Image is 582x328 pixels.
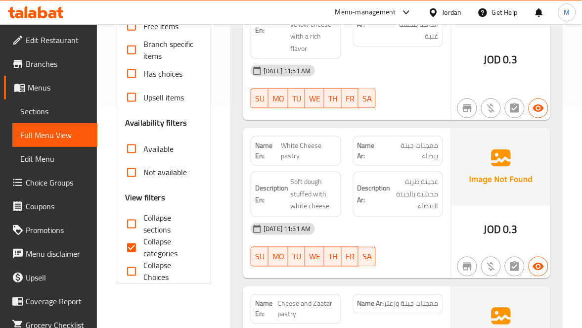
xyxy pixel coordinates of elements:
div: Jordan [443,7,462,18]
strong: Description Ar: [358,6,391,30]
button: Not has choices [505,257,525,277]
span: عجينة طرية محشية بالجبنة البيضاء [393,176,439,213]
div: Menu-management [335,6,396,18]
button: Purchased item [481,98,501,118]
a: Sections [12,99,97,123]
span: Cheese and Zaatar pastry [277,299,336,320]
span: [DATE] 11:51 AM [260,66,314,76]
h3: View filters [125,192,165,204]
span: Collapse Choices [143,260,195,283]
span: TH [328,250,338,264]
span: Collapse categories [143,236,195,260]
button: MO [269,247,288,267]
a: Coupons [4,194,97,218]
button: MO [269,89,288,108]
span: White Cheese pastry [281,141,336,161]
span: Coupons [26,200,90,212]
span: Menus [28,82,90,94]
strong: Name En: [255,299,277,320]
span: TH [328,92,338,106]
span: Upsell [26,272,90,283]
span: TU [292,92,301,106]
span: 0.3 [503,220,517,239]
span: Edit Restaurant [26,34,90,46]
button: WE [305,247,324,267]
button: Not has choices [505,98,525,118]
span: WE [309,250,320,264]
span: Branches [26,58,90,70]
span: Coverage Report [26,295,90,307]
span: معجنات جبنة وزعتر [384,299,439,309]
span: SA [362,92,372,106]
button: FR [342,247,358,267]
span: Full Menu View [20,129,90,141]
span: SA [362,250,372,264]
span: MO [272,92,284,106]
a: Edit Menu [12,147,97,171]
button: TU [288,89,305,108]
button: SA [358,89,376,108]
strong: Name En: [255,141,281,161]
button: Not branch specific item [457,98,477,118]
a: Coverage Report [4,289,97,313]
span: 0.3 [503,50,517,69]
strong: Description Ar: [358,183,391,207]
button: FR [342,89,358,108]
h3: Availability filters [125,117,187,129]
a: Menu disclaimer [4,242,97,266]
span: JOD [484,220,501,239]
span: MO [272,250,284,264]
span: FR [346,250,355,264]
a: Choice Groups [4,171,97,194]
button: Available [529,257,548,277]
button: Purchased item [481,257,501,277]
span: [DATE] 11:51 AM [260,225,314,234]
a: Upsell [4,266,97,289]
span: JOD [484,50,501,69]
button: TH [324,247,342,267]
strong: Description En: [255,12,288,37]
button: TU [288,247,305,267]
a: Promotions [4,218,97,242]
button: SU [251,247,269,267]
span: Sections [20,105,90,117]
span: WE [309,92,320,106]
span: Choice Groups [26,177,90,188]
span: Branch specific items [143,38,195,62]
span: Menu disclaimer [26,248,90,260]
span: SU [255,92,265,106]
span: Available [143,143,174,155]
a: Menus [4,76,97,99]
span: FR [346,92,355,106]
button: SU [251,89,269,108]
button: WE [305,89,324,108]
button: Not branch specific item [457,257,477,277]
span: Collapse sections [143,212,195,236]
span: Upsell items [143,92,184,103]
span: Soft dough stuffed with white cheese [290,176,336,213]
a: Edit Restaurant [4,28,97,52]
button: SA [358,247,376,267]
strong: Name Ar: [358,141,384,161]
span: SU [255,250,265,264]
a: Branches [4,52,97,76]
strong: Description En: [255,183,288,207]
span: Promotions [26,224,90,236]
a: Full Menu View [12,123,97,147]
span: Not available [143,167,187,179]
span: M [564,7,570,18]
span: TU [292,250,301,264]
strong: Name Ar: [358,299,384,309]
span: Free items [143,20,179,32]
span: Has choices [143,68,182,80]
span: معجنات جبنة بيضاء [384,141,439,161]
button: TH [324,89,342,108]
img: Ae5nvW7+0k+MAAAAAElFTkSuQmCC [451,128,550,205]
span: Edit Menu [20,153,90,165]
